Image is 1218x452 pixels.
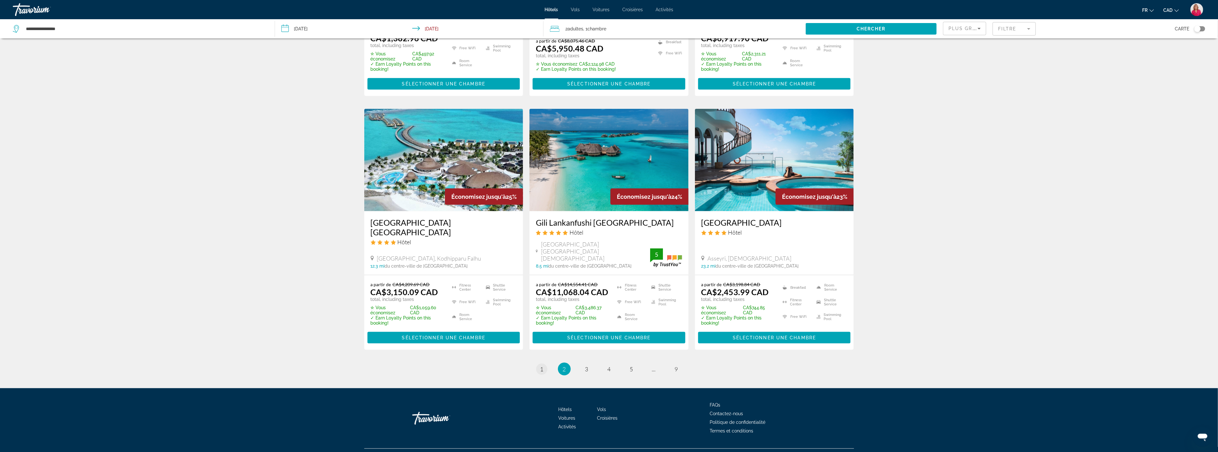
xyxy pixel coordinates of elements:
[648,296,682,308] li: Swimming Pool
[698,334,851,341] a: Sélectionner une chambre
[1190,26,1205,32] button: Toggle map
[483,43,517,54] li: Swimming Pool
[597,407,606,412] a: Vols
[701,229,848,236] div: 4 star Hotel
[569,229,583,236] span: Hôtel
[779,296,813,308] li: Fitness Center
[733,335,816,340] span: Sélectionner une chambre
[529,109,689,211] img: Hotel image
[371,315,444,326] p: ✓ Earn Loyalty Points on this booking!
[698,78,851,90] button: Sélectionner une chambre
[385,263,468,269] span: du centre-ville de [GEOGRAPHIC_DATA]
[536,297,609,302] p: total, including taxes
[571,7,580,12] a: Vols
[393,282,430,287] del: CA$4,209.69 CAD
[656,7,674,12] a: Activités
[806,23,937,35] button: Chercher
[701,297,775,302] p: total, including taxes
[728,229,742,236] span: Hôtel
[563,366,566,373] span: 2
[536,61,577,67] span: ✮ Vous économisez
[708,255,792,262] span: Asseyri, [DEMOGRAPHIC_DATA]
[710,403,721,408] a: FAQs
[614,296,648,308] li: Free WiFi
[655,49,682,57] li: Free WiFi
[565,24,583,33] span: 2
[541,241,650,262] span: [GEOGRAPHIC_DATA] [GEOGRAPHIC_DATA][DEMOGRAPHIC_DATA]
[701,305,775,315] p: CA$744.85 CAD
[367,334,520,341] a: Sélectionner une chambre
[585,366,588,373] span: 3
[402,81,485,86] span: Sélectionner une chambre
[593,7,610,12] span: Voitures
[371,51,411,61] span: ✮ Vous économisez
[710,420,766,425] a: Politique de confidentialité
[536,315,609,326] p: ✓ Earn Loyalty Points on this booking!
[710,429,754,434] span: Termes et conditions
[371,305,409,315] span: ✮ Vous économisez
[608,366,611,373] span: 4
[544,19,806,38] button: Travelers: 2 adults, 0 children
[710,411,743,416] a: Contactez-nous
[536,218,682,227] a: Gili Lankanfushi [GEOGRAPHIC_DATA]
[558,416,575,421] span: Voitures
[533,78,685,90] button: Sélectionner une chambre
[536,53,616,58] p: total, including taxes
[776,189,854,205] div: 23%
[648,282,682,293] li: Shuttle Service
[367,78,520,90] button: Sélectionner une chambre
[701,282,722,287] span: a partir de
[652,366,656,373] span: ...
[779,43,813,54] li: Free WiFi
[483,296,517,308] li: Swimming Pool
[449,311,483,323] li: Room Service
[545,7,558,12] a: Hôtels
[377,255,481,262] span: [GEOGRAPHIC_DATA], Kodhipparu Falhu
[371,263,385,269] span: 12.3 mi
[1192,426,1213,447] iframe: Bouton de lancement de la fenêtre de messagerie
[948,26,1025,31] span: Plus grandes économies
[367,332,520,343] button: Sélectionner une chambre
[364,109,523,211] img: Hotel image
[367,80,520,87] a: Sélectionner une chambre
[568,26,583,31] span: Adultes
[364,363,854,375] nav: Pagination
[536,287,608,297] ins: CA$11,068.04 CAD
[695,109,854,211] img: Hotel image
[701,43,775,48] p: total, including taxes
[701,305,742,315] span: ✮ Vous économisez
[548,263,632,269] span: du centre-ville de [GEOGRAPHIC_DATA]
[701,61,775,72] p: ✓ Earn Loyalty Points on this booking!
[483,282,517,293] li: Shuttle Service
[779,311,813,323] li: Free WiFi
[733,81,816,86] span: Sélectionner une chambre
[1175,24,1190,33] span: Carte
[371,43,444,48] p: total, including taxes
[449,57,483,69] li: Room Service
[782,193,836,200] span: Économisez jusqu'à
[533,334,685,341] a: Sélectionner une chambre
[779,57,813,69] li: Room Service
[623,7,643,12] span: Croisières
[558,407,572,412] span: Hôtels
[371,61,444,72] p: ✓ Earn Loyalty Points on this booking!
[449,282,483,293] li: Fitness Center
[701,218,848,227] a: [GEOGRAPHIC_DATA]
[371,297,444,302] p: total, including taxes
[536,38,556,44] span: a partir de
[701,51,775,61] p: CA$2,311.21 CAD
[650,248,682,267] img: trustyou-badge.svg
[567,81,650,86] span: Sélectionner une chambre
[701,315,775,326] p: ✓ Earn Loyalty Points on this booking!
[536,67,616,72] p: ✓ Earn Loyalty Points on this booking!
[533,80,685,87] a: Sélectionner une chambre
[371,51,444,61] p: CA$497.92 CAD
